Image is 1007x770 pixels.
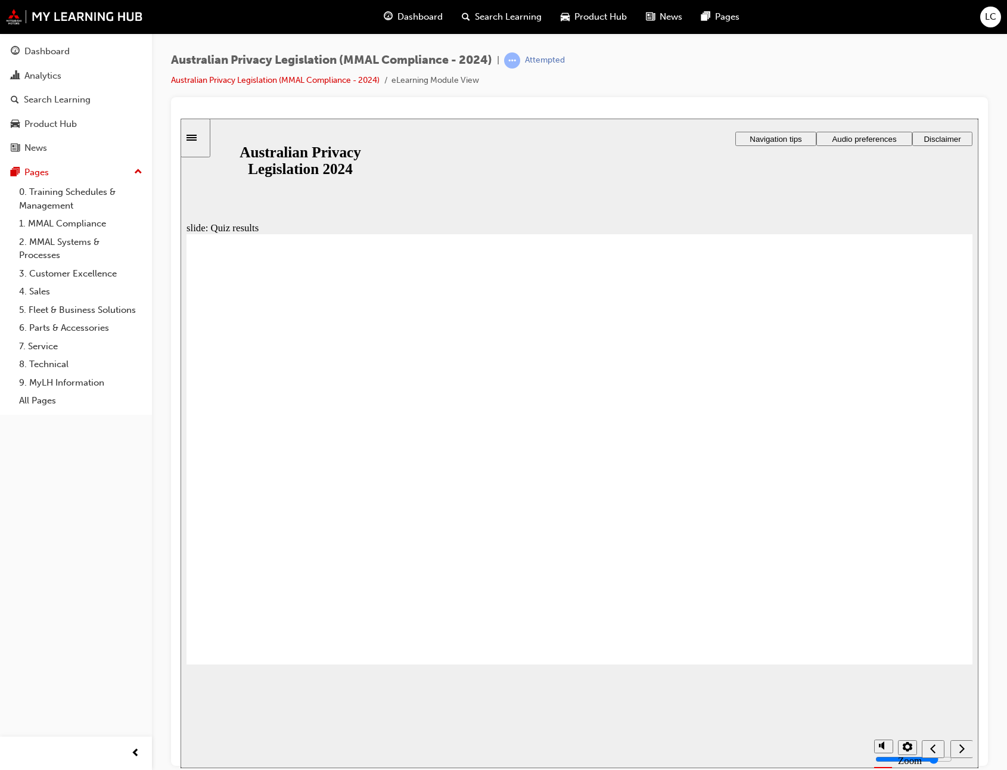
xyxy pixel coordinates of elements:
span: pages-icon [11,167,20,178]
a: 1. MMAL Compliance [14,215,147,233]
a: 9. MyLH Information [14,374,147,392]
a: 3. Customer Excellence [14,265,147,283]
span: Australian Privacy Legislation (MMAL Compliance - 2024) [171,54,492,67]
span: Pages [715,10,739,24]
div: Product Hub [24,117,77,131]
span: Product Hub [574,10,627,24]
span: car-icon [11,119,20,130]
a: 0. Training Schedules & Management [14,183,147,215]
a: car-iconProduct Hub [551,5,636,29]
a: News [5,137,147,159]
span: LC [985,10,996,24]
a: Product Hub [5,113,147,135]
a: pages-iconPages [692,5,749,29]
nav: slide navigation [741,611,792,650]
span: up-icon [134,164,142,180]
a: 4. Sales [14,282,147,301]
button: LC [980,7,1001,27]
a: All Pages [14,392,147,410]
span: prev-icon [131,746,140,761]
span: Navigation tips [569,16,621,25]
span: car-icon [561,10,570,24]
button: Pages [5,162,147,184]
span: chart-icon [11,71,20,82]
span: Audio preferences [651,16,716,25]
span: Disclaimer [743,16,780,25]
a: 5. Fleet & Business Solutions [14,301,147,319]
span: News [660,10,682,24]
span: search-icon [11,95,19,105]
span: search-icon [462,10,470,24]
div: Search Learning [24,93,91,107]
input: volume [695,636,772,645]
a: Analytics [5,65,147,87]
button: Previous (Ctrl+Alt+Comma) [741,622,764,639]
span: news-icon [11,143,20,154]
span: Dashboard [397,10,443,24]
div: Dashboard [24,45,70,58]
span: guage-icon [384,10,393,24]
div: Pages [24,166,49,179]
li: eLearning Module View [391,74,479,88]
span: Search Learning [475,10,542,24]
span: pages-icon [701,10,710,24]
button: DashboardAnalyticsSearch LearningProduct HubNews [5,38,147,162]
a: 6. Parts & Accessories [14,319,147,337]
div: Attempted [525,55,565,66]
button: Audio preferences [636,13,732,27]
button: Settings [717,622,736,637]
a: guage-iconDashboard [374,5,452,29]
a: 8. Technical [14,355,147,374]
button: Next (Ctrl+Alt+Period) [770,622,792,639]
button: Navigation tips [555,13,636,27]
span: learningRecordVerb_ATTEMPT-icon [504,52,520,69]
a: 7. Service [14,337,147,356]
label: Zoom to fit [717,637,741,672]
span: guage-icon [11,46,20,57]
div: misc controls [688,611,735,650]
button: Disclaimer [732,13,792,27]
a: Search Learning [5,89,147,111]
a: search-iconSearch Learning [452,5,551,29]
button: Mute (Ctrl+Alt+M) [694,621,713,635]
a: Australian Privacy Legislation (MMAL Compliance - 2024) [171,75,380,85]
img: mmal [6,9,143,24]
a: Dashboard [5,41,147,63]
a: news-iconNews [636,5,692,29]
span: | [497,54,499,67]
a: 2. MMAL Systems & Processes [14,233,147,265]
div: Analytics [24,69,61,83]
div: News [24,141,47,155]
span: news-icon [646,10,655,24]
